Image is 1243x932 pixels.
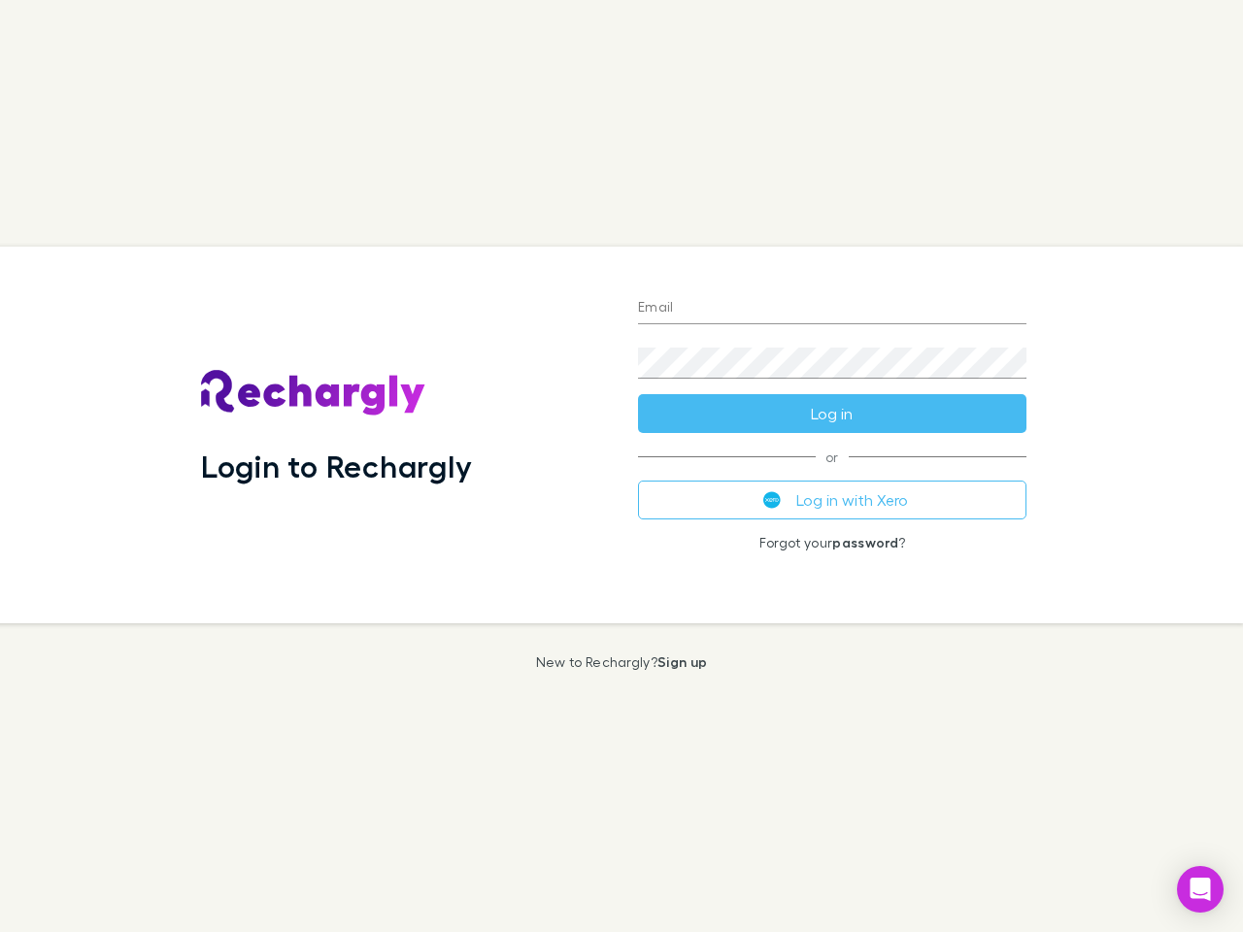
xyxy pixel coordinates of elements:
h1: Login to Rechargly [201,448,472,484]
p: Forgot your ? [638,535,1026,550]
img: Rechargly's Logo [201,370,426,416]
p: New to Rechargly? [536,654,708,670]
span: or [638,456,1026,457]
button: Log in with Xero [638,481,1026,519]
div: Open Intercom Messenger [1177,866,1224,913]
img: Xero's logo [763,491,781,509]
a: Sign up [657,653,707,670]
button: Log in [638,394,1026,433]
a: password [832,534,898,550]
